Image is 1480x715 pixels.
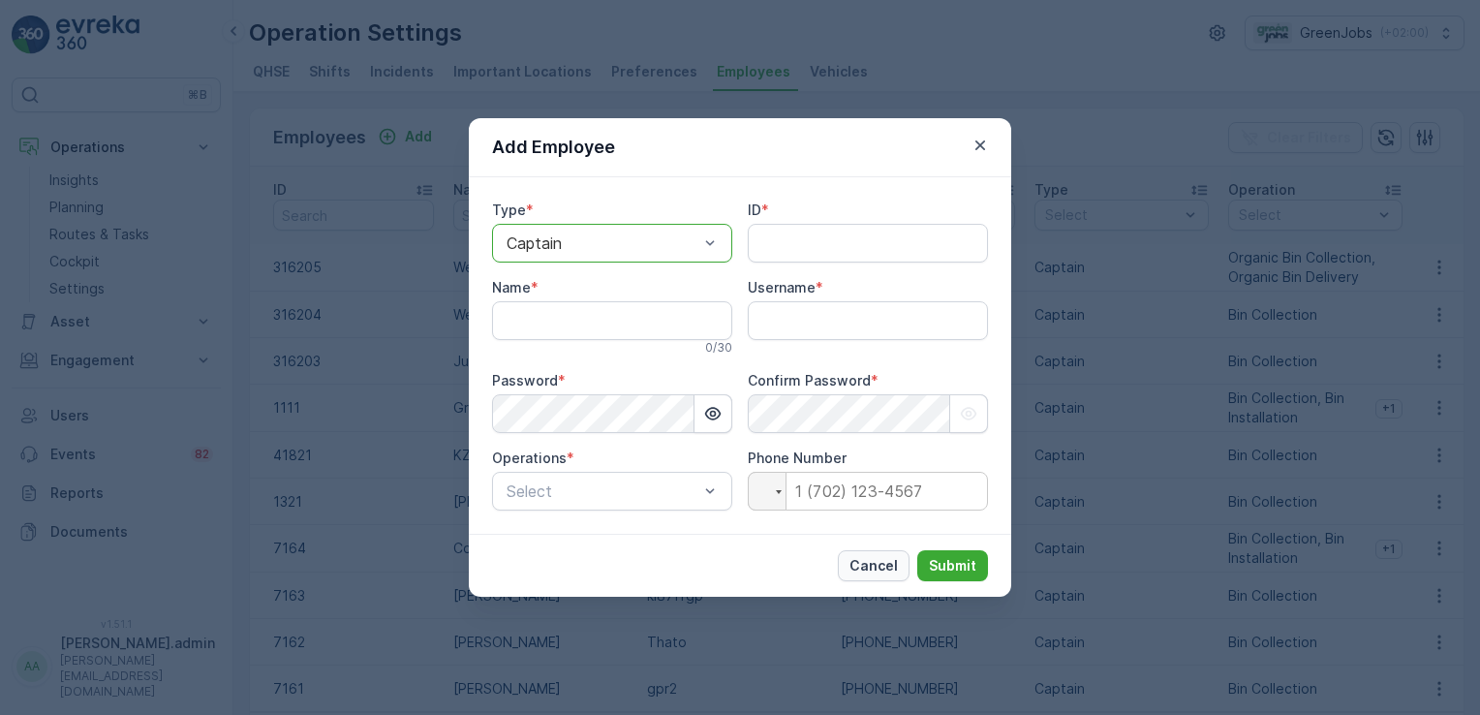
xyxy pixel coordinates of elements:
button: Cancel [838,550,910,581]
input: 1 (702) 123-4567 [748,472,988,511]
label: Name [492,279,531,295]
label: Confirm Password [748,372,871,389]
label: Username [748,279,816,295]
p: Cancel [849,556,898,575]
p: 0 / 30 [705,340,732,356]
p: Select [507,480,698,503]
label: Phone Number [748,450,847,466]
p: Submit [929,556,976,575]
label: Password [492,372,558,389]
button: Submit [917,550,988,581]
label: Operations [492,450,567,466]
label: ID [748,202,761,218]
p: Add Employee [492,134,615,161]
label: Type [492,202,526,218]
